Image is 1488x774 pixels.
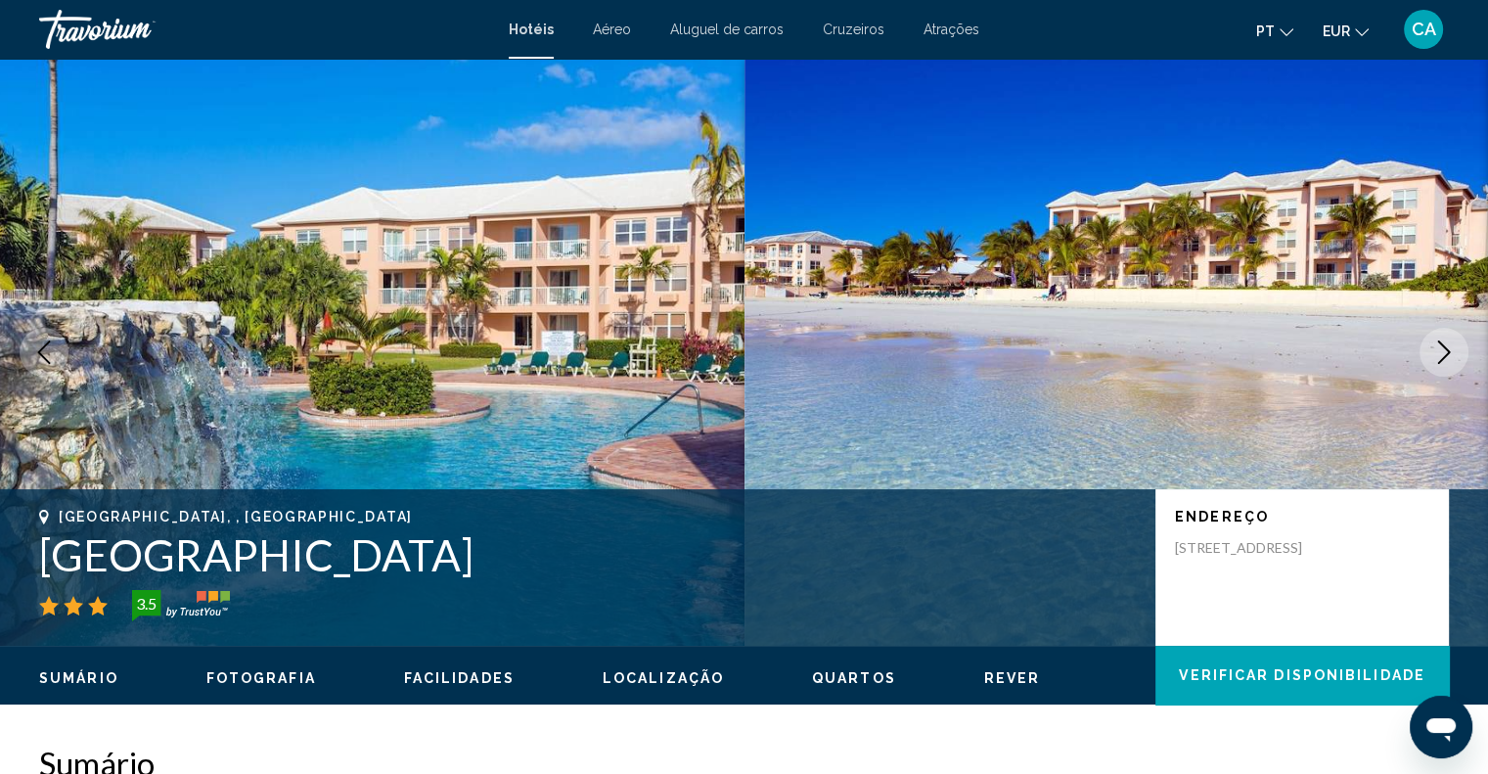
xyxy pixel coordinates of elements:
[39,529,1136,580] h1: [GEOGRAPHIC_DATA]
[1323,23,1350,39] span: EUR
[1175,509,1429,524] p: Endereço
[509,22,554,37] a: Hotéis
[593,22,631,37] a: Aéreo
[404,669,515,687] button: Facilidades
[812,669,896,687] button: Quartos
[823,22,884,37] a: Cruzeiros
[1175,539,1331,557] p: [STREET_ADDRESS]
[1179,668,1425,684] span: Verificar disponibilidade
[603,669,724,687] button: Localização
[1256,17,1293,45] button: Change language
[39,10,489,49] a: Travorium
[812,670,896,686] span: Quartos
[404,670,515,686] span: Facilidades
[1323,17,1369,45] button: Change currency
[1398,9,1449,50] button: User Menu
[1256,23,1275,39] span: pt
[1412,20,1436,39] span: CA
[1420,328,1468,377] button: Next image
[132,590,230,621] img: trustyou-badge-hor.svg
[206,670,316,686] span: Fotografia
[984,670,1041,686] span: Rever
[984,669,1041,687] button: Rever
[39,670,118,686] span: Sumário
[603,670,724,686] span: Localização
[1155,646,1449,705] button: Verificar disponibilidade
[206,669,316,687] button: Fotografia
[126,592,165,615] div: 3.5
[39,669,118,687] button: Sumário
[924,22,979,37] a: Atrações
[59,509,413,524] span: [GEOGRAPHIC_DATA], , [GEOGRAPHIC_DATA]
[20,328,68,377] button: Previous image
[670,22,784,37] a: Aluguel de carros
[1410,696,1472,758] iframe: Botão para abrir a janela de mensagens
